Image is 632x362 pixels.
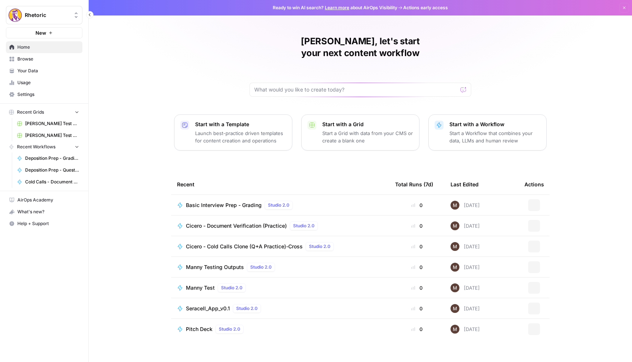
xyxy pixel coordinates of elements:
[451,201,480,210] div: [DATE]
[449,121,540,128] p: Start with a Workflow
[249,35,471,59] h1: [PERSON_NAME], let's start your next content workflow
[6,206,82,218] button: What's new?
[268,202,289,208] span: Studio 2.0
[395,284,439,292] div: 0
[35,29,46,37] span: New
[451,283,480,292] div: [DATE]
[14,176,82,188] a: Cold Calls - Document Verification
[25,120,79,127] span: [PERSON_NAME] Test Workflow - Copilot Example Grid
[195,130,286,144] p: Launch best-practice driven templates for content creation and operations
[451,242,459,251] img: 7m96hgkn2ytuyzsdcp6mfpkrnuzx
[17,91,79,98] span: Settings
[25,179,79,185] span: Cold Calls - Document Verification
[177,201,383,210] a: Basic Interview Prep - GradingStudio 2.0
[9,8,22,22] img: Rhetoric Logo
[395,201,439,209] div: 0
[449,130,540,144] p: Start a Workflow that combines your data, LLMs and human review
[403,4,448,11] span: Actions early access
[236,305,258,312] span: Studio 2.0
[322,121,413,128] p: Start with a Grid
[186,222,287,230] span: Cicero - Document Verification (Practice)
[451,325,480,334] div: [DATE]
[25,11,69,19] span: Rhetoric
[451,263,459,272] img: 7m96hgkn2ytuyzsdcp6mfpkrnuzx
[6,65,82,77] a: Your Data
[395,325,439,333] div: 0
[395,305,439,312] div: 0
[451,304,459,313] img: 7m96hgkn2ytuyzsdcp6mfpkrnuzx
[6,6,82,24] button: Workspace: Rhetoric
[174,114,292,151] button: Start with a TemplateLaunch best-practice driven templates for content creation and operations
[17,68,79,74] span: Your Data
[451,283,459,292] img: 7m96hgkn2ytuyzsdcp6mfpkrnuzx
[17,220,79,227] span: Help + Support
[293,223,315,229] span: Studio 2.0
[186,243,303,250] span: Cicero - Cold Calls Clone (Q+A Practice)-Cross
[6,194,82,206] a: AirOps Academy
[250,264,272,270] span: Studio 2.0
[395,222,439,230] div: 0
[6,218,82,230] button: Help + Support
[17,79,79,86] span: Usage
[451,221,459,230] img: 7m96hgkn2ytuyzsdcp6mfpkrnuzx
[322,130,413,144] p: Start a Grid with data from your CMS or create a blank one
[273,4,397,11] span: Ready to win AI search? about AirOps Visibility
[6,89,82,100] a: Settings
[14,152,82,164] a: Deposition Prep - Grading
[395,243,439,250] div: 0
[17,109,44,116] span: Recent Grids
[25,132,79,139] span: [PERSON_NAME] Test Workflow - SERP Overview Grid
[428,114,547,151] button: Start with a WorkflowStart a Workflow that combines your data, LLMs and human review
[524,174,544,194] div: Actions
[25,167,79,173] span: Deposition Prep - Question Creator
[451,174,479,194] div: Last Edited
[6,41,82,53] a: Home
[6,53,82,65] a: Browse
[6,27,82,38] button: New
[6,77,82,89] a: Usage
[186,201,262,209] span: Basic Interview Prep - Grading
[195,121,286,128] p: Start with a Template
[451,242,480,251] div: [DATE]
[25,155,79,162] span: Deposition Prep - Grading
[395,174,433,194] div: Total Runs (7d)
[186,284,215,292] span: Manny Test
[186,325,213,333] span: Pitch Deck
[14,164,82,176] a: Deposition Prep - Question Creator
[177,221,383,230] a: Cicero - Document Verification (Practice)Studio 2.0
[451,263,480,272] div: [DATE]
[254,86,458,93] input: What would you like to create today?
[451,304,480,313] div: [DATE]
[221,285,242,291] span: Studio 2.0
[451,221,480,230] div: [DATE]
[186,263,244,271] span: Manny Testing Outputs
[6,206,82,217] div: What's new?
[17,144,55,150] span: Recent Workflows
[177,242,383,251] a: Cicero - Cold Calls Clone (Q+A Practice)-CrossStudio 2.0
[301,114,419,151] button: Start with a GridStart a Grid with data from your CMS or create a blank one
[325,5,349,10] a: Learn more
[451,325,459,334] img: 7m96hgkn2ytuyzsdcp6mfpkrnuzx
[177,283,383,292] a: Manny TestStudio 2.0
[17,56,79,62] span: Browse
[14,118,82,130] a: [PERSON_NAME] Test Workflow - Copilot Example Grid
[177,325,383,334] a: Pitch DeckStudio 2.0
[177,304,383,313] a: Seracell_App_v0.1Studio 2.0
[14,130,82,141] a: [PERSON_NAME] Test Workflow - SERP Overview Grid
[177,263,383,272] a: Manny Testing OutputsStudio 2.0
[186,305,230,312] span: Seracell_App_v0.1
[17,44,79,51] span: Home
[451,201,459,210] img: 7m96hgkn2ytuyzsdcp6mfpkrnuzx
[395,263,439,271] div: 0
[219,326,240,332] span: Studio 2.0
[17,197,79,203] span: AirOps Academy
[6,141,82,152] button: Recent Workflows
[309,243,330,250] span: Studio 2.0
[177,174,383,194] div: Recent
[6,107,82,118] button: Recent Grids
